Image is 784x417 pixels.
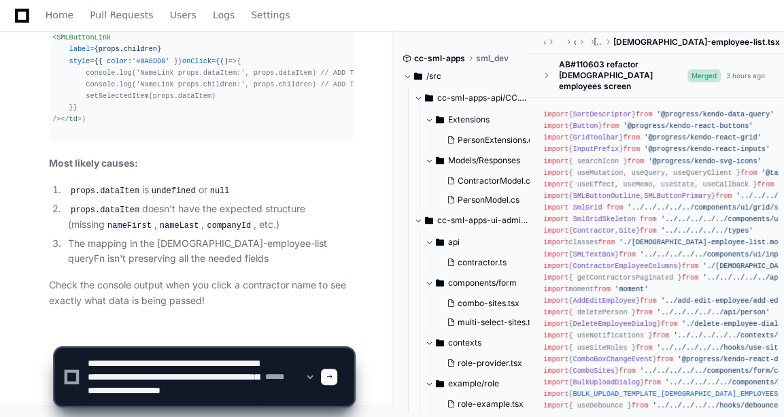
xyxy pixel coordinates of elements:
[573,122,598,130] span: Button
[757,180,774,188] span: from
[2,20,290,137] div: <T>( : , : ) { ( ) }
[682,273,699,281] span: from
[682,261,699,269] span: from
[68,185,142,197] code: props.dataItem
[644,145,770,153] span: '@progress/kendo-react-inputs'
[458,135,537,146] span: PersonExtensions.cs
[573,261,677,269] span: ContractorEmployeeColumns
[543,156,568,165] span: import
[425,90,433,106] svg: Directory
[441,171,534,190] button: ContractorModel.cs
[448,278,517,288] span: components/form
[458,317,539,328] span: multi-select-sites.tsx
[573,250,615,258] span: SMLTextBox
[403,65,520,87] button: /src
[640,227,657,235] span: from
[441,294,539,313] button: combo-sites.tsx
[543,308,568,316] span: import
[140,57,165,65] span: 0A8DD0
[425,231,542,253] button: api
[448,114,490,125] span: Extensions
[61,115,82,123] span: </ >
[613,37,780,48] span: [DEMOGRAPHIC_DATA]-employee-list.tsx
[207,185,233,197] code: null
[441,253,534,272] button: contractor.ts
[436,112,444,128] svg: Directory
[543,192,568,200] span: import
[2,22,434,123] span: { console.log('NameLink props.dataItem:', props.dataItem) // ADD THIS LINE console.log('NameLink ...
[543,215,568,223] span: import
[644,133,762,141] span: '@progress/kendo-react-grid'
[544,37,545,48] span: cc-sml-apps-ui-admin
[543,297,568,305] span: import
[543,133,568,141] span: import
[436,275,444,291] svg: Directory
[640,297,657,305] span: from
[594,37,602,48] span: [DEMOGRAPHIC_DATA]-employee-list
[216,57,228,65] span: {()
[636,308,653,316] span: from
[623,145,640,153] span: from
[543,168,568,176] span: import
[441,313,539,332] button: multi-select-sites.tsx
[426,71,441,82] span: /src
[414,210,531,231] button: cc-sml-apps-ui-admin/src
[64,236,354,267] li: The mapping in the [DEMOGRAPHIC_DATA]-employee-list queryFn isn't preserving all the needed fields
[615,285,648,293] span: 'moment'
[740,168,757,176] span: from
[687,69,721,82] span: Merged
[619,250,636,258] span: from
[458,298,519,309] span: combo-sites.tsx
[425,150,542,171] button: Models/Responses
[598,238,615,246] span: from
[636,110,653,118] span: from
[657,308,770,316] span: '../../../../../api/person'
[543,273,568,281] span: import
[170,11,197,19] span: Users
[204,220,254,232] code: companyId
[49,278,354,309] p: Check the console output when you click a contractor name to see exactly what data is being passed!
[623,133,640,141] span: from
[414,68,422,84] svg: Directory
[157,220,202,232] code: nameLast
[437,215,531,226] span: cc-sml-apps-ui-admin/src
[661,320,678,328] span: from
[414,87,531,109] button: cc-sml-apps-api/CC.SML.WebApi.Admin
[573,227,615,235] span: Contractor
[573,215,635,223] span: SmlGridSkeleton
[628,156,645,165] span: from
[573,133,619,141] span: GridToolbar
[458,176,534,186] span: ContractorModel.cs
[64,201,354,233] li: doesn't have the expected structure (missing , , , etc.)
[95,45,162,53] span: {props.children}
[573,110,631,118] span: SortDescriptor
[437,93,531,103] span: cc-sml-apps-api/CC.SML.WebApi.Admin
[414,53,465,64] span: cc-sml-apps
[543,122,568,130] span: import
[644,192,711,200] span: SMLButtonPrimary
[648,156,761,165] span: '@progress/kendo-svg-icons'
[594,285,611,293] span: from
[64,182,354,199] li: is or
[543,320,568,328] span: import
[573,145,619,153] span: InputPrefix
[425,272,542,294] button: components/form
[607,203,624,212] span: from
[573,320,656,328] span: DeleteEmployeeDialog
[441,190,534,210] button: PersonModel.cs
[543,285,568,293] span: import
[448,155,520,166] span: Models/Responses
[573,297,635,305] span: AddEditEmployee
[458,257,507,268] span: contractor.ts
[425,212,433,229] svg: Directory
[543,250,568,258] span: import
[640,215,657,223] span: from
[558,59,687,92] div: AB#110603 refactor [DEMOGRAPHIC_DATA] employees screen
[68,204,142,216] code: props.dataItem
[107,57,132,65] span: color:
[715,192,732,200] span: from
[69,57,90,65] span: style
[213,11,235,19] span: Logs
[619,227,636,235] span: Site
[458,195,519,205] span: PersonModel.cs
